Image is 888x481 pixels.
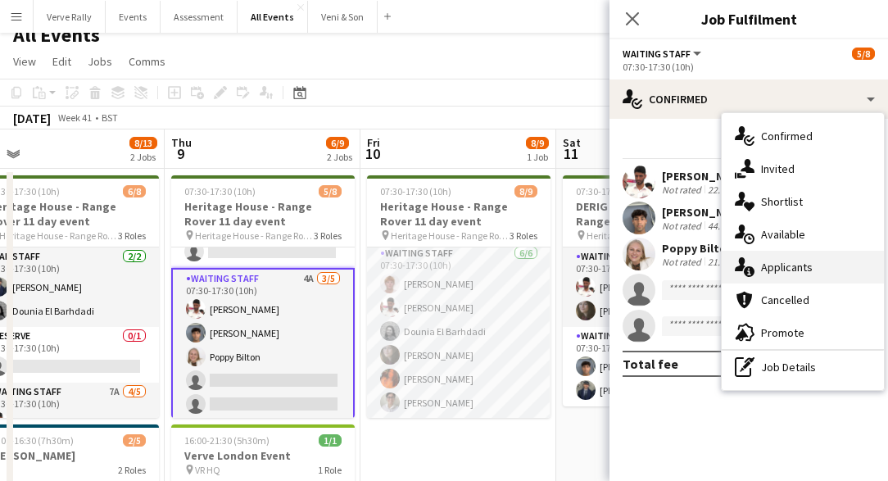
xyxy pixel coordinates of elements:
[238,1,308,33] button: All Events
[576,185,647,197] span: 07:30-17:30 (10h)
[130,151,156,163] div: 2 Jobs
[13,110,51,126] div: [DATE]
[587,229,705,242] span: Heritage House - Range Rover 11 day event
[52,54,71,69] span: Edit
[526,137,549,149] span: 8/9
[34,1,106,33] button: Verve Rally
[609,8,888,29] h3: Job Fulfilment
[308,1,378,33] button: Veni & Son
[705,220,744,232] div: 44.77mi
[623,356,678,372] div: Total fee
[391,229,510,242] span: Heritage House - Range Rover 11 day event
[514,185,537,197] span: 8/9
[623,48,691,60] span: Waiting Staff
[705,256,744,268] div: 21.63mi
[171,199,355,229] h3: Heritage House - Range Rover 11 day event
[367,175,550,418] app-job-card: 07:30-17:30 (10h)8/9Heritage House - Range Rover 11 day event Heritage House - Range Rover 11 day...
[761,260,813,275] span: Applicants
[623,48,704,60] button: Waiting Staff
[662,241,744,256] div: Poppy Bilton
[46,51,78,72] a: Edit
[662,205,749,220] div: [PERSON_NAME]
[106,1,161,33] button: Events
[761,293,809,307] span: Cancelled
[761,227,805,242] span: Available
[623,61,875,73] div: 07:30-17:30 (10h)
[54,111,95,124] span: Week 41
[662,256,705,268] div: Not rated
[319,185,342,197] span: 5/8
[88,54,112,69] span: Jobs
[171,175,355,418] app-job-card: 07:30-17:30 (10h)5/8Heritage House - Range Rover 11 day event Heritage House - Range Rover 11 day...
[118,464,146,476] span: 2 Roles
[761,129,813,143] span: Confirmed
[662,220,705,232] div: Not rated
[123,185,146,197] span: 6/8
[184,185,256,197] span: 07:30-17:30 (10h)
[171,448,355,463] h3: Verve London Event
[563,135,581,150] span: Sat
[761,325,804,340] span: Promote
[761,194,803,209] span: Shortlist
[184,434,270,447] span: 16:00-21:30 (5h30m)
[314,229,342,242] span: 3 Roles
[169,144,192,163] span: 9
[123,434,146,447] span: 2/5
[367,135,380,150] span: Fri
[319,434,342,447] span: 1/1
[171,135,192,150] span: Thu
[318,464,342,476] span: 1 Role
[705,184,744,196] div: 22.78mi
[380,185,451,197] span: 07:30-17:30 (10h)
[510,229,537,242] span: 3 Roles
[662,169,749,184] div: [PERSON_NAME]
[171,268,355,422] app-card-role: Waiting Staff4A3/507:30-17:30 (10h)[PERSON_NAME][PERSON_NAME]Poppy Bilton
[609,79,888,119] div: Confirmed
[102,111,118,124] div: BST
[367,244,550,419] app-card-role: Waiting Staff6/607:30-17:30 (10h)[PERSON_NAME][PERSON_NAME]Dounia El Barhdadi[PERSON_NAME][PERSON...
[13,23,100,48] h1: All Events
[195,464,220,476] span: VR HQ
[722,351,884,383] div: Job Details
[122,51,172,72] a: Comms
[13,54,36,69] span: View
[129,137,157,149] span: 8/13
[365,144,380,163] span: 10
[563,199,746,229] h3: DERIG - Heritage House - Range Rover 11 day event
[367,199,550,229] h3: Heritage House - Range Rover 11 day event
[560,144,581,163] span: 11
[81,51,119,72] a: Jobs
[662,184,705,196] div: Not rated
[563,247,746,327] app-card-role: Waiting Staff2/207:30-17:30 (10h)[PERSON_NAME][PERSON_NAME]
[852,48,875,60] span: 5/8
[326,137,349,149] span: 6/9
[129,54,165,69] span: Comms
[527,151,548,163] div: 1 Job
[7,51,43,72] a: View
[563,327,746,406] app-card-role: Waiting Staff2/207:30-17:30 (10h)[PERSON_NAME][PERSON_NAME]
[118,229,146,242] span: 3 Roles
[161,1,238,33] button: Assessment
[563,175,746,406] app-job-card: 07:30-17:30 (10h)4/4DERIG - Heritage House - Range Rover 11 day event Heritage House - Range Rove...
[761,161,795,176] span: Invited
[195,229,314,242] span: Heritage House - Range Rover 11 day event
[327,151,352,163] div: 2 Jobs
